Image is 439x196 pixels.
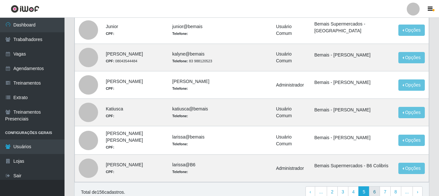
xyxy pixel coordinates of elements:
td: larissa@B6 [168,155,244,182]
td: katiusca@bemais [168,99,244,126]
strong: CPF: [106,145,114,149]
img: CoreUI Logo [11,5,39,13]
button: Opções [398,52,425,63]
strong: Telefone: [172,59,188,63]
td: Usuário Comum [272,16,311,44]
strong: Telefone: [172,32,188,36]
strong: CPF: [106,59,114,63]
span: ‹ [310,189,311,194]
td: Administrador [272,71,311,99]
strong: CPF: [106,170,114,174]
td: [PERSON_NAME] [PERSON_NAME] [102,126,168,155]
td: Junior [102,16,168,44]
td: junior@bemais [168,16,244,44]
button: Opções [398,163,425,174]
small: 83 988120523 [172,59,212,63]
td: [PERSON_NAME] [168,71,244,99]
strong: Telefone: [172,114,188,118]
li: Bemais Supermercados - [GEOGRAPHIC_DATA] [314,21,391,34]
td: kalyne@bemais [168,44,244,71]
td: Usuário Comum [272,44,311,71]
strong: CPF: [106,114,114,118]
small: 08043544484 [106,59,137,63]
li: Bemais - [PERSON_NAME] [314,79,391,86]
td: [PERSON_NAME] [102,155,168,182]
li: Bemais - [PERSON_NAME] [314,134,391,141]
td: larissa@bemais [168,126,244,155]
strong: Telefone: [172,87,188,90]
span: › [417,189,418,194]
strong: Telefone: [172,170,188,174]
li: Bemais - [PERSON_NAME] [314,107,391,113]
li: Bemais - [PERSON_NAME] [314,52,391,58]
button: Opções [398,79,425,91]
td: Katiusca [102,99,168,126]
td: Usuário Comum [272,126,311,155]
p: Total de 156 cadastros. [81,189,125,196]
button: Opções [398,25,425,36]
strong: CPF: [106,32,114,36]
td: Usuário Comum [272,99,311,126]
li: Bemais Supermercados - B6 Colibris [314,162,391,169]
strong: CPF: [106,87,114,90]
strong: Telefone: [172,142,188,146]
td: [PERSON_NAME] [102,71,168,99]
td: [PERSON_NAME] [102,44,168,71]
button: Opções [398,135,425,146]
button: Opções [398,107,425,118]
td: Administrador [272,155,311,182]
